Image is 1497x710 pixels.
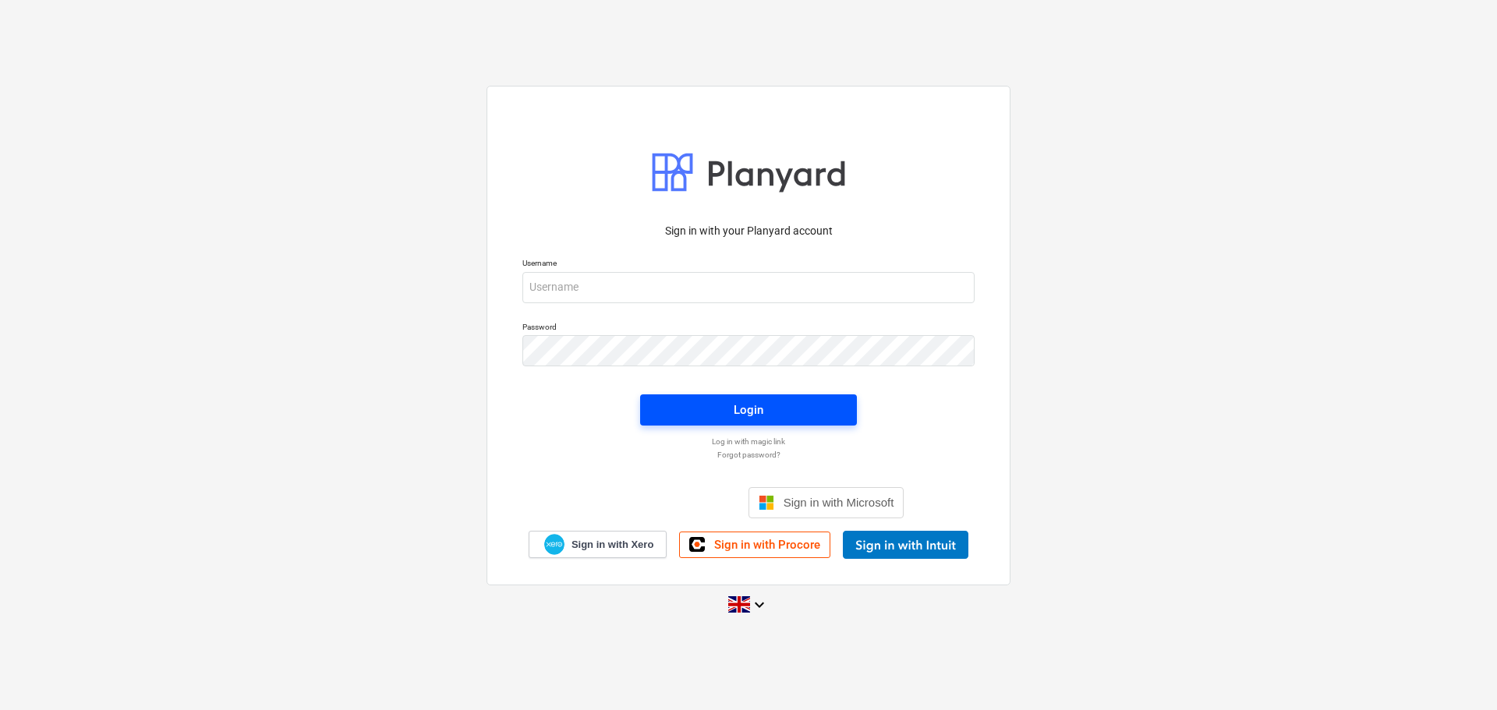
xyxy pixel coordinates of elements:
[544,534,564,555] img: Xero logo
[522,258,975,271] p: Username
[572,538,653,552] span: Sign in with Xero
[522,322,975,335] p: Password
[640,394,857,426] button: Login
[515,436,982,447] a: Log in with magic link
[679,532,830,558] a: Sign in with Procore
[714,538,820,552] span: Sign in with Procore
[750,595,769,614] i: keyboard_arrow_down
[759,495,774,510] img: Microsoft logo
[1419,635,1497,710] iframe: Chat Widget
[522,272,975,303] input: Username
[522,223,975,239] p: Sign in with your Planyard account
[529,531,667,558] a: Sign in with Xero
[734,400,763,420] div: Login
[586,486,744,520] iframe: Sign in with Google Button
[784,496,894,509] span: Sign in with Microsoft
[515,450,982,460] a: Forgot password?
